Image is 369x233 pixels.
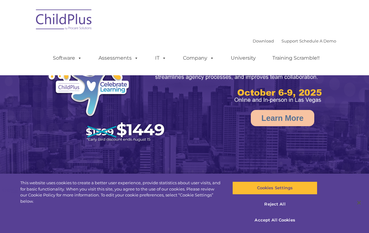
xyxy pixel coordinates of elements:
[225,52,262,64] a: University
[253,38,336,43] font: |
[33,5,95,36] img: ChildPlus by Procare Solutions
[232,198,317,211] button: Reject All
[281,38,298,43] a: Support
[352,196,366,210] button: Close
[232,181,317,195] button: Cookies Settings
[266,52,326,64] a: Training Scramble!!
[253,38,274,43] a: Download
[251,110,314,126] a: Learn More
[149,52,173,64] a: IT
[177,52,220,64] a: Company
[299,38,336,43] a: Schedule A Demo
[232,214,317,227] button: Accept All Cookies
[47,52,88,64] a: Software
[92,52,145,64] a: Assessments
[20,180,221,204] div: This website uses cookies to create a better user experience, provide statistics about user visit...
